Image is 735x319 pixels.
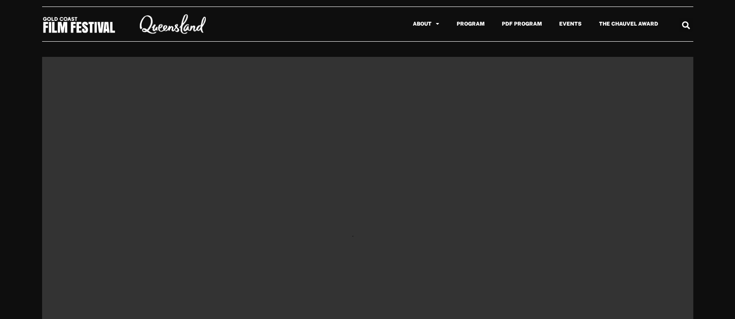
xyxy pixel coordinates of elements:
a: Events [550,14,590,34]
a: The Chauvel Award [590,14,667,34]
a: Program [448,14,493,34]
a: PDF Program [493,14,550,34]
a: About [404,14,448,34]
div: Search [679,18,693,32]
nav: Menu [226,14,667,34]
